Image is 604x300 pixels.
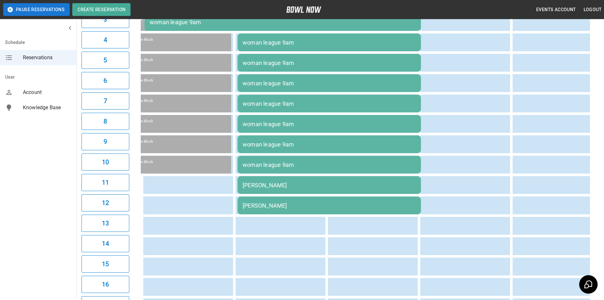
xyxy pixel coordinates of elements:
div: woman league 9am [243,60,416,66]
button: 13 [82,215,129,232]
h6: 12 [102,198,109,208]
h6: 4 [103,35,107,45]
h6: 6 [103,75,107,86]
h6: 10 [102,157,109,167]
h6: 16 [102,279,109,289]
div: woman league 9am [243,39,416,46]
button: 4 [82,31,129,48]
button: 14 [82,235,129,252]
h6: 5 [103,55,107,65]
div: woman league 9am [150,19,416,25]
button: 3 [82,11,129,28]
img: logo [286,6,321,13]
button: Logout [581,4,604,16]
button: 15 [82,255,129,273]
button: 7 [82,92,129,110]
h6: 11 [102,177,109,188]
div: woman league 9am [243,100,416,107]
h6: 15 [102,259,109,269]
button: 8 [82,113,129,130]
button: 5 [82,52,129,69]
div: woman league 9am [243,121,416,127]
div: [PERSON_NAME] [243,182,416,189]
h6: 9 [103,137,107,147]
span: Account [23,89,71,96]
h6: 14 [102,239,109,249]
button: 12 [82,194,129,211]
div: woman league 9am [243,161,416,168]
h6: 7 [103,96,107,106]
div: woman league 9am [243,141,416,148]
button: 11 [82,174,129,191]
button: Pause Reservations [3,3,70,16]
button: 16 [82,276,129,293]
button: 10 [82,154,129,171]
div: woman league 9am [243,80,416,87]
button: 6 [82,72,129,89]
span: Reservations [23,54,71,61]
button: 9 [82,133,129,150]
h6: 8 [103,116,107,126]
h6: 13 [102,218,109,228]
div: [PERSON_NAME] [243,202,416,209]
h6: 3 [103,14,107,25]
button: Events Account [534,4,579,16]
button: Create Reservation [72,3,131,16]
span: Knowledge Base [23,104,71,111]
